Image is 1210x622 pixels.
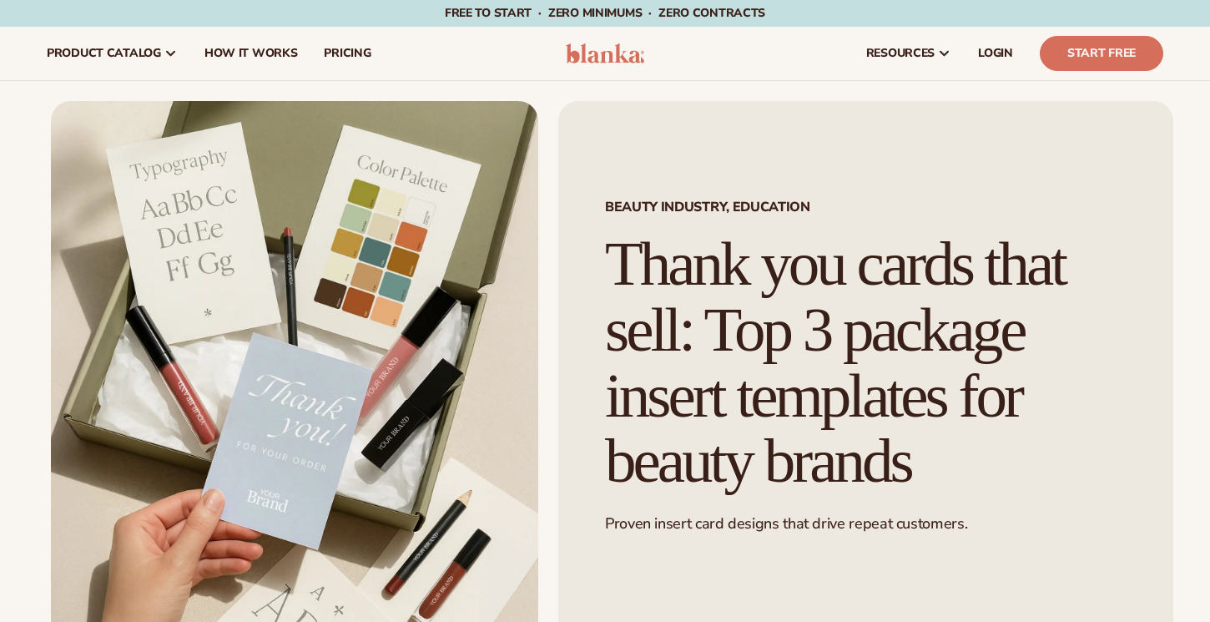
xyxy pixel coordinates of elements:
a: Start Free [1040,36,1163,71]
a: pricing [310,27,384,80]
a: product catalog [33,27,191,80]
span: Proven insert card designs that drive repeat customers. [605,513,967,534]
a: LOGIN [965,27,1026,80]
span: Free to start · ZERO minimums · ZERO contracts [445,5,765,21]
span: product catalog [47,47,161,60]
span: Beauty industry, education [605,200,1127,214]
span: LOGIN [978,47,1013,60]
a: How It Works [191,27,311,80]
h1: Thank you cards that sell: Top 3 package insert templates for beauty brands [605,231,1127,494]
img: logo [566,43,645,63]
a: resources [853,27,965,80]
span: resources [866,47,935,60]
span: pricing [324,47,371,60]
span: How It Works [204,47,298,60]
